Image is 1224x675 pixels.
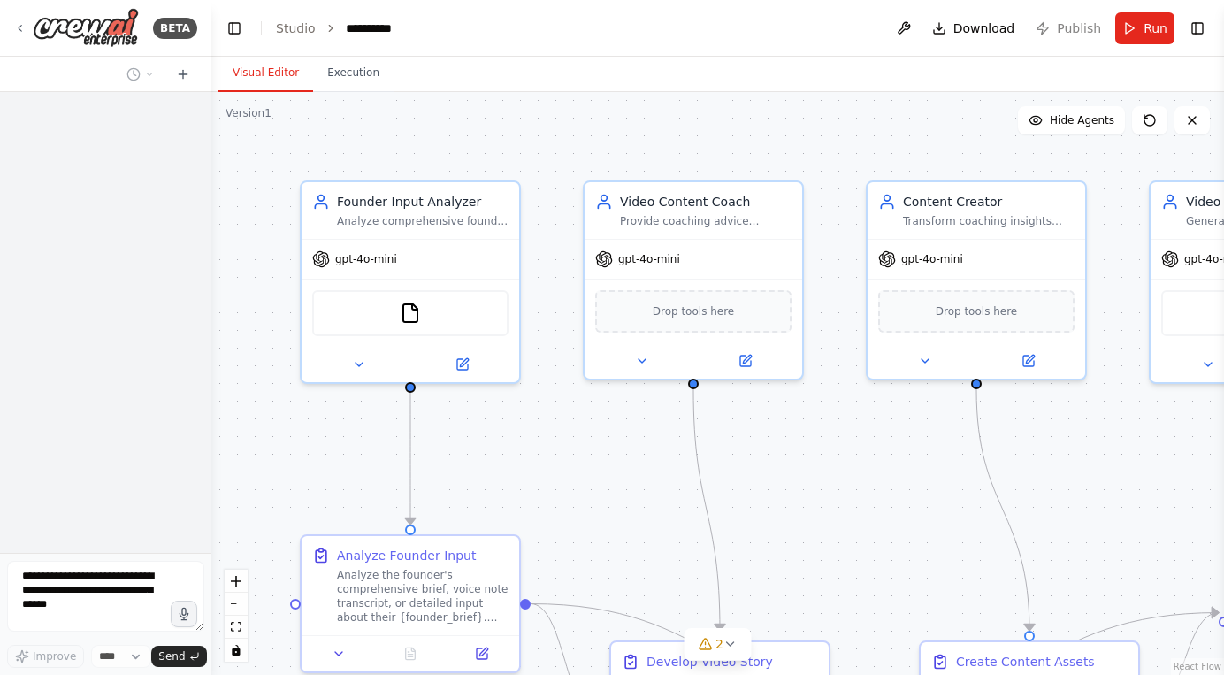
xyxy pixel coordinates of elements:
div: Content Creator [903,193,1075,211]
div: Founder Input Analyzer [337,193,509,211]
button: zoom out [225,593,248,616]
div: Version 1 [226,106,272,120]
img: FileReadTool [400,303,421,324]
div: Analyze the founder's comprehensive brief, voice note transcript, or detailed input about their {... [337,568,509,625]
button: Open in side panel [978,350,1078,372]
div: Video Content Coach [620,193,792,211]
span: 2 [715,635,723,653]
div: Analyze Founder InputAnalyze the founder's comprehensive brief, voice note transcript, or detaile... [300,534,521,673]
button: toggle interactivity [225,639,248,662]
span: Hide Agents [1050,113,1114,127]
button: zoom in [225,570,248,593]
button: Click to speak your automation idea [171,601,197,627]
div: Transform coaching insights and founder input into engaging UGC-style content assets including sh... [903,214,1075,228]
button: Execution [313,55,394,92]
div: BETA [153,18,197,39]
button: Visual Editor [218,55,313,92]
button: Start a new chat [169,64,197,85]
button: Send [151,646,206,667]
div: Founder Input AnalyzerAnalyze comprehensive founder briefs and detailed input about their {founde... [300,180,521,384]
button: Run [1115,12,1174,44]
span: Download [953,19,1015,37]
button: Improve [7,645,84,668]
a: React Flow attribution [1174,662,1221,671]
g: Edge from e10ac570-314b-464f-9d52-d341d7d06c47 to 2af675c0-ddea-488a-a838-ca097aff14dc [685,389,729,631]
div: Video Content CoachProvide coaching advice specifically focused on helping founders craft compell... [583,180,804,380]
button: Open in side panel [695,350,795,372]
button: Open in side panel [451,643,512,664]
span: gpt-4o-mini [335,252,397,266]
img: Logo [33,8,139,48]
button: 2 [684,628,752,661]
div: Analyze comprehensive founder briefs and detailed input about their {founder_brief}. Extract key ... [337,214,509,228]
button: fit view [225,616,248,639]
div: Analyze Founder Input [337,547,476,564]
button: Switch to previous chat [119,64,162,85]
button: Show right sidebar [1185,16,1210,41]
button: Hide Agents [1018,106,1125,134]
div: Content CreatorTransform coaching insights and founder input into engaging UGC-style content asse... [866,180,1087,380]
g: Edge from 241faaa6-ac5f-4d3f-aba5-a32782608554 to ad0cbaf7-6bcf-47e2-9bcf-ebc315344384 [402,393,419,525]
g: Edge from 80fa3094-41bf-4d2e-8679-ec87f1708899 to 308f647b-efaf-4767-89d1-83ef68867bc1 [968,389,1038,631]
a: Studio [276,21,316,35]
span: Drop tools here [936,303,1018,320]
nav: breadcrumb [276,19,392,37]
div: Create Content Assets [956,653,1095,671]
span: Improve [33,649,76,663]
span: Send [158,649,185,663]
button: Open in side panel [412,354,512,375]
button: No output available [373,643,448,664]
button: Download [925,12,1022,44]
button: Hide left sidebar [222,16,247,41]
span: gpt-4o-mini [901,252,963,266]
span: gpt-4o-mini [618,252,680,266]
div: Provide coaching advice specifically focused on helping founders craft compelling video narrative... [620,214,792,228]
span: Run [1144,19,1167,37]
span: Drop tools here [653,303,735,320]
div: React Flow controls [225,570,248,662]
